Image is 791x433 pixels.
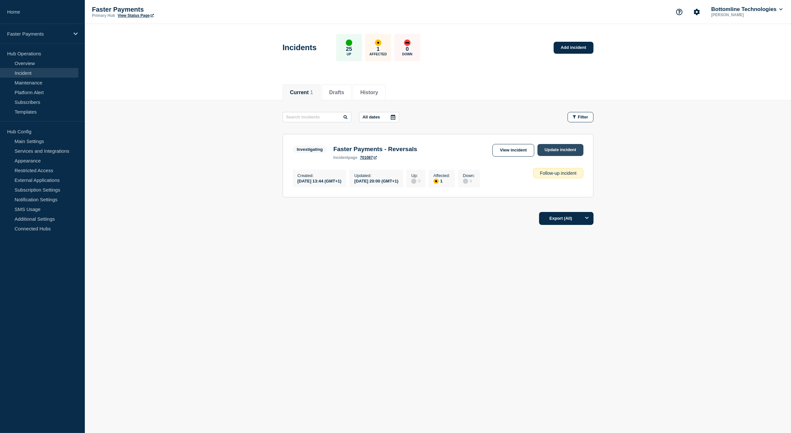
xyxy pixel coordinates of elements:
button: Filter [568,112,593,122]
div: 1 [434,178,450,184]
p: Up [347,52,351,56]
p: Up : [411,173,420,178]
div: up [346,39,352,46]
span: Filter [578,115,588,119]
button: Drafts [329,90,344,95]
button: Options [581,212,593,225]
button: Account settings [690,5,704,19]
a: Add incident [554,42,593,54]
p: Down [402,52,412,56]
p: Created : [298,173,342,178]
p: [PERSON_NAME] [710,13,777,17]
div: Follow-up incident [533,168,583,178]
p: Updated : [354,173,398,178]
div: 0 [463,178,475,184]
span: 1 [310,90,313,95]
p: All dates [363,115,380,119]
p: Affected : [434,173,450,178]
p: 25 [346,46,352,52]
p: page [333,155,357,160]
div: disabled [411,179,416,184]
button: All dates [359,112,399,122]
a: Update incident [537,144,583,156]
button: Current 1 [290,90,313,95]
a: View Status Page [118,13,153,18]
span: incident [333,155,348,160]
div: down [404,39,411,46]
p: Faster Payments [7,31,69,37]
div: disabled [463,179,468,184]
p: Affected [369,52,387,56]
div: [DATE] 20:00 (GMT+1) [354,178,398,183]
a: 701087 [360,155,377,160]
input: Search incidents [283,112,351,122]
div: affected [375,39,381,46]
p: 0 [406,46,409,52]
div: 0 [411,178,420,184]
button: Bottomline Technologies [710,6,784,13]
button: History [360,90,378,95]
button: Export (All) [539,212,593,225]
a: View incident [492,144,534,157]
p: Faster Payments [92,6,221,13]
h3: Faster Payments - Reversals [333,146,417,153]
div: affected [434,179,439,184]
p: 1 [377,46,379,52]
p: Down : [463,173,475,178]
p: Primary Hub [92,13,115,18]
span: Investigating [293,146,327,153]
button: Support [672,5,686,19]
div: [DATE] 13:44 (GMT+1) [298,178,342,183]
h1: Incidents [283,43,317,52]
